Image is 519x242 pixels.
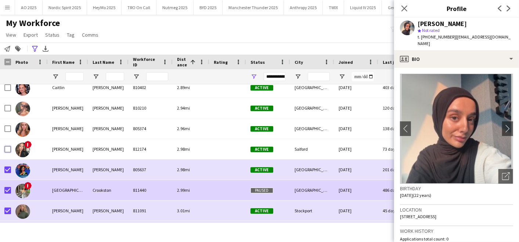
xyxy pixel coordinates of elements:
button: TWIX [323,0,344,15]
span: t. [PHONE_NUMBER] [418,34,456,40]
div: [DATE] [334,77,378,98]
div: 201 days [378,159,422,180]
span: Active [251,106,273,111]
span: [DATE] (22 years) [400,192,431,198]
button: Open Filter Menu [339,73,345,80]
img: Tanya Riley [15,204,30,219]
img: Caitlin Heaney [15,81,30,96]
span: 2.94mi [177,105,190,111]
span: City [295,59,303,65]
span: Tag [67,32,75,38]
span: 2.99mi [177,187,190,193]
span: Active [251,167,273,173]
app-action-btn: Advanced filters [30,44,39,53]
img: Emily Gibbins [15,143,30,157]
app-action-btn: Export XLSX [41,44,50,53]
div: Bio [394,50,519,68]
div: [PERSON_NAME] [48,159,88,180]
div: [PERSON_NAME] [418,21,467,27]
button: Nordic Spirit 2025 [43,0,87,15]
a: Comms [79,30,101,40]
div: [GEOGRAPHIC_DATA] [290,77,334,98]
button: BYD 2025 [194,0,223,15]
input: Workforce ID Filter Input [146,72,168,81]
div: 45 days [378,201,422,221]
div: Caitlin [48,77,88,98]
img: Lynette Dutton [15,163,30,178]
div: [GEOGRAPHIC_DATA] [290,159,334,180]
button: TRO On Call [122,0,156,15]
button: Genesis 2025 [382,0,418,15]
h3: Location [400,206,513,213]
div: [PERSON_NAME] [48,201,88,221]
div: 120 days [378,98,422,118]
input: City Filter Input [308,72,330,81]
span: Last job [383,59,399,65]
div: [DATE] [334,180,378,200]
button: AO 2025 [15,0,43,15]
app-action-btn: Notify workforce [3,44,12,53]
div: [PERSON_NAME] [88,221,129,241]
span: Status [251,59,265,65]
div: 810402 [129,77,173,98]
div: 45 days [378,221,422,241]
div: 403 days [378,77,422,98]
span: Workforce ID [133,56,159,67]
div: [PERSON_NAME] [48,118,88,139]
div: 486 days [378,180,422,200]
span: My Workforce [6,18,60,29]
span: First Name [52,59,75,65]
button: Open Filter Menu [295,73,301,80]
div: [PERSON_NAME] [48,139,88,159]
div: Stockport [290,221,334,241]
button: Manchester Thunder 2025 [223,0,284,15]
app-action-btn: Add to tag [14,44,22,53]
span: Last Name [93,59,114,65]
div: Crookston [88,180,129,200]
div: [DATE] [334,159,378,180]
span: [STREET_ADDRESS] [400,214,436,219]
h3: Birthday [400,185,513,192]
button: HeyMo 2025 [87,0,122,15]
div: 812174 [129,139,173,159]
button: Open Filter Menu [93,73,99,80]
a: Tag [64,30,78,40]
div: [DATE] [334,221,378,241]
span: Comms [82,32,98,38]
span: 2.96mi [177,126,190,131]
span: Active [251,208,273,214]
span: 3.01mi [177,208,190,213]
span: Status [45,32,60,38]
div: [PERSON_NAME] [88,139,129,159]
button: Anthropy 2025 [284,0,323,15]
h3: Work history [400,228,513,234]
button: Open Filter Menu [52,73,59,80]
div: [DATE] [334,201,378,221]
div: [PERSON_NAME] [88,98,129,118]
a: Status [42,30,62,40]
span: Active [251,85,273,91]
div: 811091 [129,201,173,221]
span: ! [24,141,32,148]
div: Open photos pop-in [498,169,513,184]
div: 812508 [129,221,173,241]
div: [PERSON_NAME] [88,77,129,98]
div: Salford [290,139,334,159]
input: Joined Filter Input [352,72,374,81]
h3: Profile [394,4,519,13]
div: [DATE] [334,118,378,139]
div: [GEOGRAPHIC_DATA] [48,180,88,200]
div: 805637 [129,159,173,180]
img: Joe Moores [15,102,30,116]
div: 805374 [129,118,173,139]
span: Joined [339,59,353,65]
div: [GEOGRAPHIC_DATA] [290,98,334,118]
div: [PERSON_NAME] [88,118,129,139]
input: First Name Filter Input [65,72,84,81]
span: 2.89mi [177,85,190,90]
div: [PERSON_NAME] [48,98,88,118]
div: [DATE] [334,98,378,118]
img: Madison Crookston [15,184,30,198]
div: 811440 [129,180,173,200]
button: Open Filter Menu [251,73,257,80]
